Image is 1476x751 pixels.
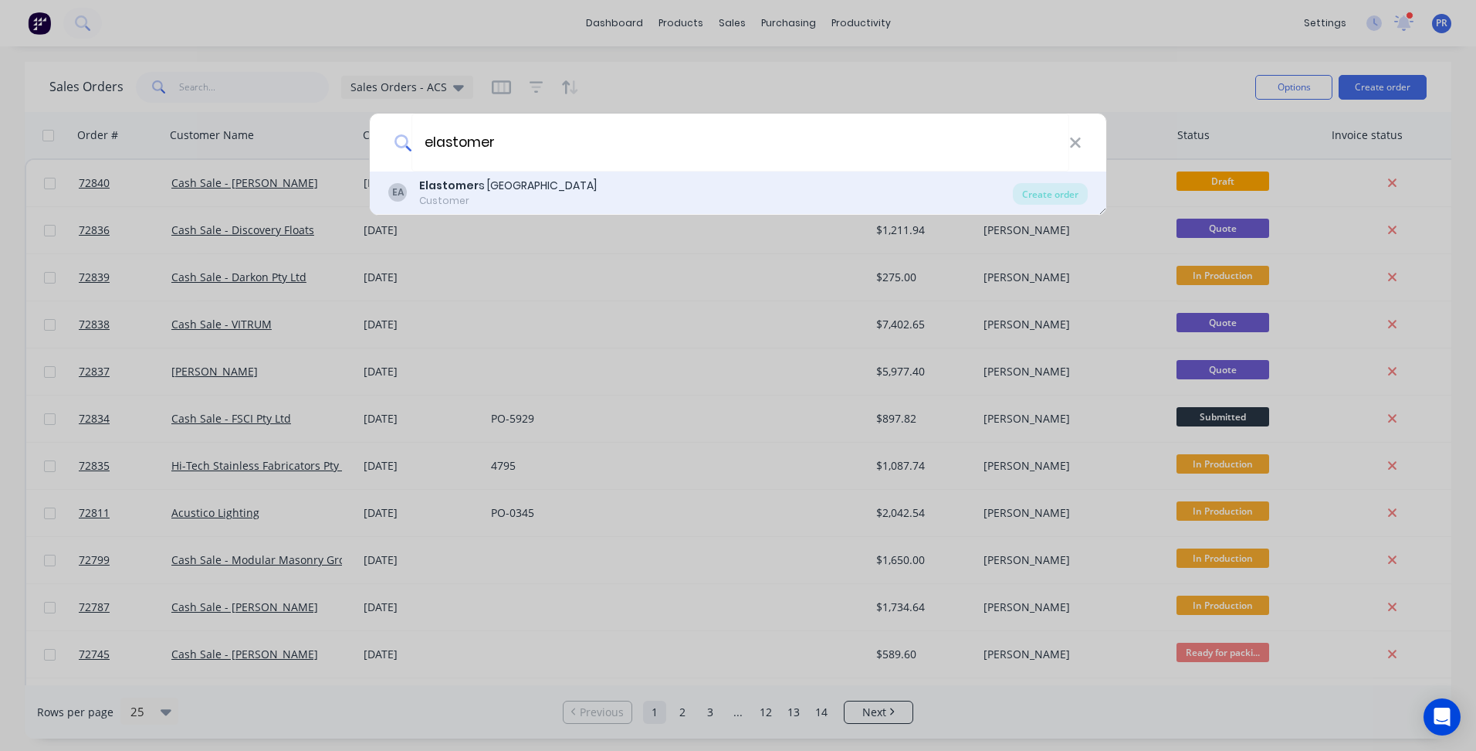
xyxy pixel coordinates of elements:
div: Create order [1013,183,1088,205]
b: Elastomer [419,178,479,193]
div: EA [388,183,407,202]
div: s [GEOGRAPHIC_DATA] [419,178,597,194]
div: Customer [419,194,597,208]
input: Enter a customer name to create a new order... [411,114,1069,172]
div: Open Intercom Messenger [1424,698,1461,736]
